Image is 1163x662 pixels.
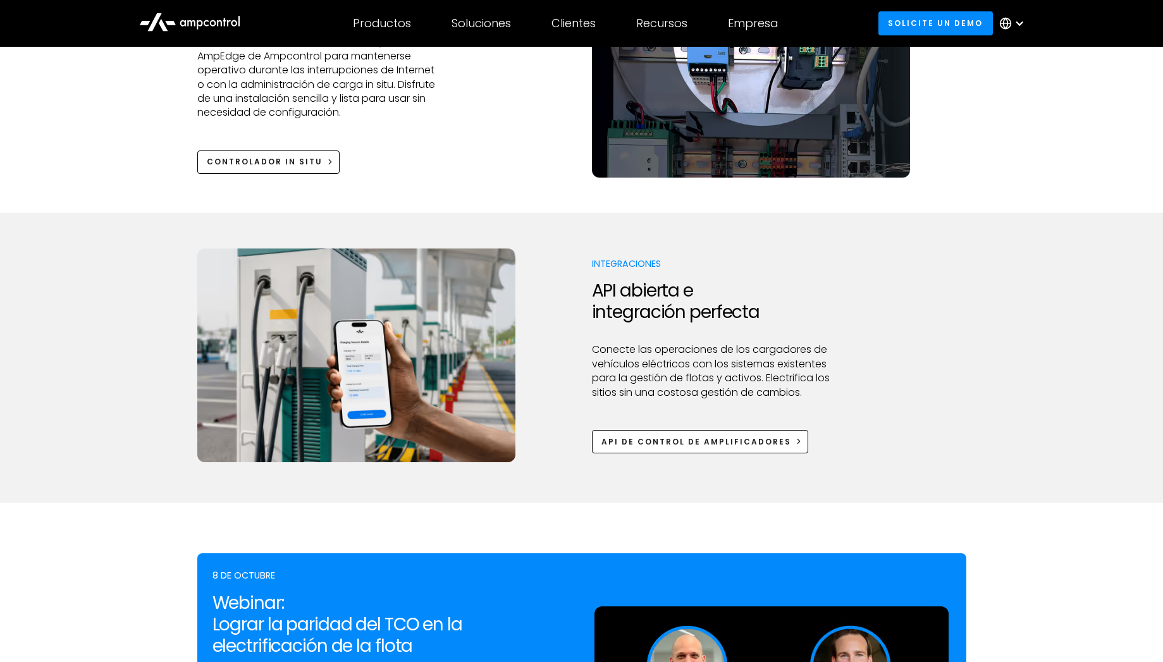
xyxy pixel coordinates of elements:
[636,16,687,30] div: Recursos
[197,248,515,462] img: Integraciones de carga de flotas de vehículos eléctricos de Ampcontrol
[212,592,569,656] h2: Webinar: Lograr la paridad del TCO en la electrificación de la flota
[728,16,778,30] div: Empresa
[878,11,993,35] a: Solicite un demo
[592,343,835,400] p: Conecte las operaciones de los cargadores de vehículos eléctricos con los sistemas existentes par...
[452,16,511,30] div: Soluciones
[551,16,596,30] div: Clientes
[353,16,411,30] div: Productos
[197,35,441,120] p: Utilice las soluciones de controlador y enrutador AmpEdge de Ampcontrol para mantenerse operativo...
[212,568,569,582] div: 8 DE OCTUBRE
[592,280,835,322] h2: API abierta e integración perfecta
[592,430,809,453] a: API de control de amplificadores
[207,156,323,168] div: Controlador in situ
[197,150,340,174] a: Controlador in situ
[592,257,835,270] p: Integraciones
[601,436,791,448] div: API de control de amplificadores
